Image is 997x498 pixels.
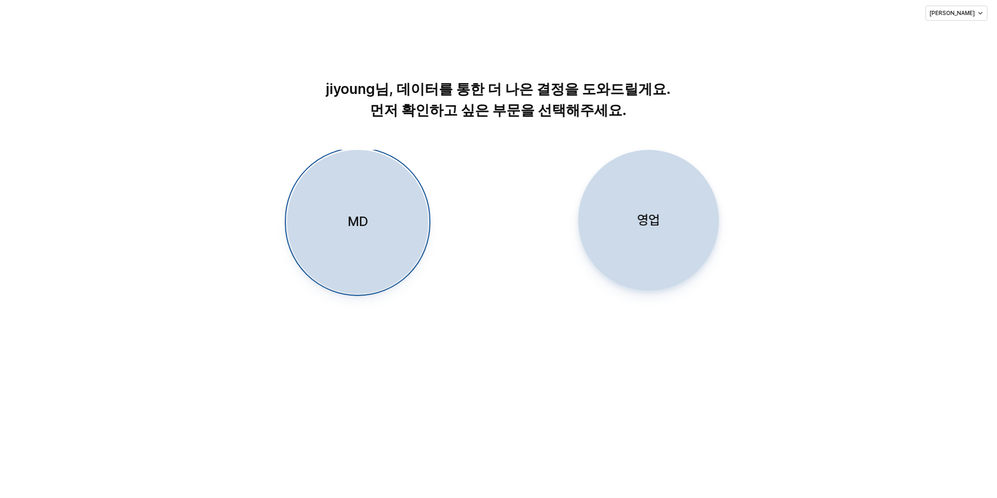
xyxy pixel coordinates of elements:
p: [PERSON_NAME] [930,9,975,17]
p: MD [347,213,368,230]
p: jiyoung님, 데이터를 통한 더 나은 결정을 도와드릴게요. 먼저 확인하고 싶은 부문을 선택해주세요. [259,78,738,121]
p: 영업 [637,211,660,229]
button: MD [287,150,428,294]
button: 영업 [578,150,719,291]
button: [PERSON_NAME] [926,6,988,21]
